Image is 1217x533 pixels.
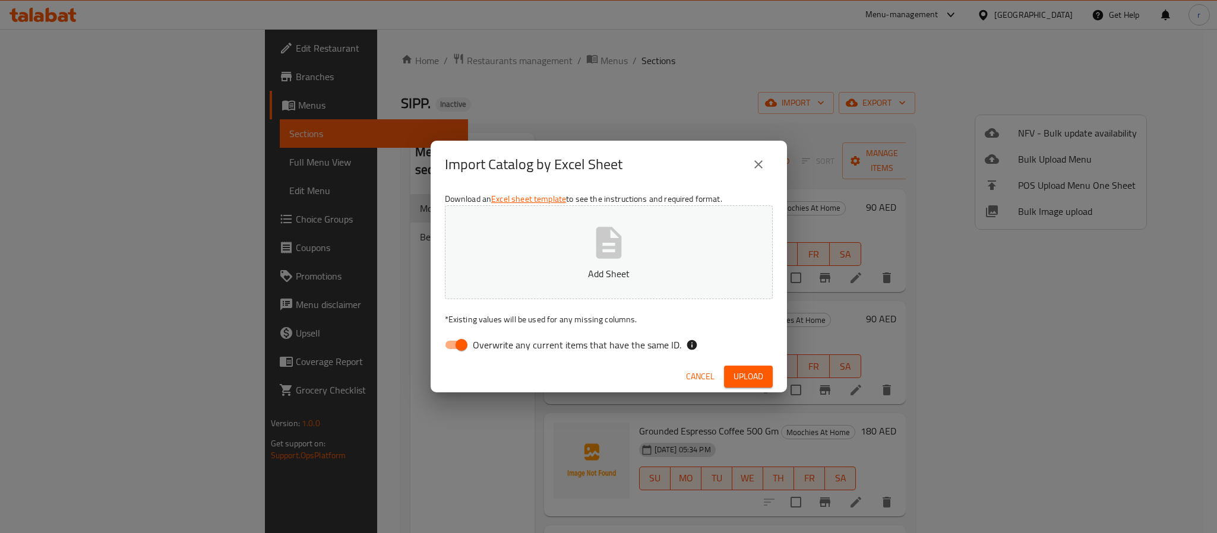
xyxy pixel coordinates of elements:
[686,339,698,351] svg: If the overwrite option isn't selected, then the items that match an existing ID will be ignored ...
[744,150,773,179] button: close
[681,366,719,388] button: Cancel
[473,338,681,352] span: Overwrite any current items that have the same ID.
[686,369,715,384] span: Cancel
[445,313,773,325] p: Existing values will be used for any missing columns.
[724,366,773,388] button: Upload
[445,155,622,174] h2: Import Catalog by Excel Sheet
[463,266,754,281] p: Add Sheet
[734,369,763,384] span: Upload
[431,188,787,360] div: Download an to see the instructions and required format.
[445,205,773,299] button: Add Sheet
[491,191,566,207] a: Excel sheet template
